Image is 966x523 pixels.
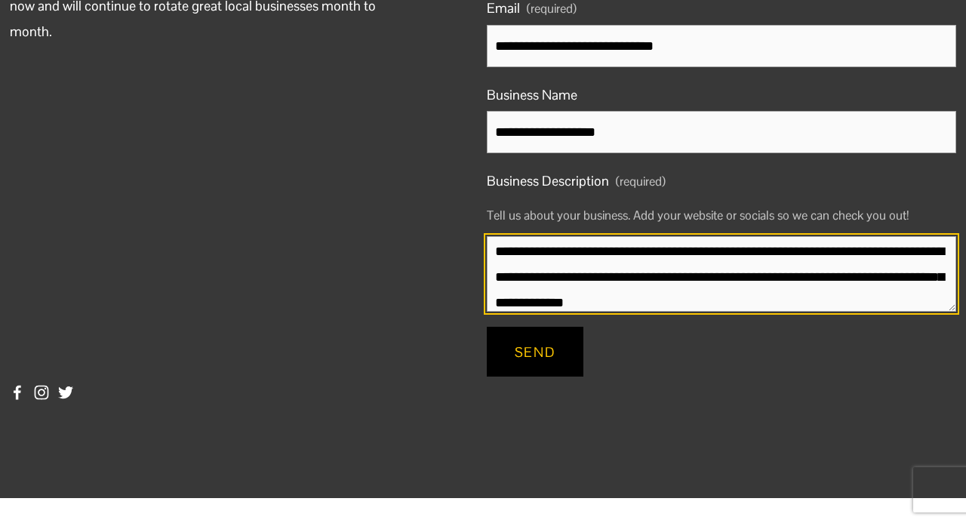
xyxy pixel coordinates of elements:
button: SendSend [487,327,583,377]
span: (required) [616,170,666,193]
span: Business Description [487,168,609,194]
a: instagram-unauth [34,385,49,400]
span: Business Name [487,82,577,108]
span: Send [515,343,556,361]
a: Facebook [10,385,25,400]
a: twitter-unauth [58,385,73,400]
p: Tell us about your business. Add your website or socials so we can check you out! [487,197,956,233]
